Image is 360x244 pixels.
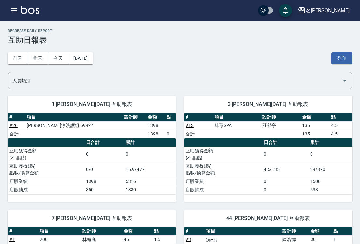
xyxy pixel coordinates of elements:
table: a dense table [184,138,352,194]
td: 45 [122,235,152,244]
td: 4.5/135 [262,162,309,177]
th: 金額 [122,227,152,236]
a: #13 [186,123,194,128]
th: 金額 [309,227,332,236]
table: a dense table [8,113,176,138]
a: #3 [186,237,191,242]
td: 互助獲得金額 (不含點) [8,147,84,162]
td: 135 [300,121,329,130]
th: # [184,113,213,122]
td: 30 [309,235,332,244]
td: 0 [309,147,352,162]
button: Open [339,75,350,86]
h2: Decrease Daily Report [8,29,352,33]
td: 350 [84,186,124,194]
td: 互助獲得(點) 點數/換算金額 [184,162,262,177]
img: Logo [21,6,39,14]
button: 今天 [48,52,68,64]
th: 金額 [300,113,329,122]
td: 0 [262,186,309,194]
td: 0/0 [84,162,124,177]
td: 0 [165,130,176,138]
td: 合計 [8,130,25,138]
input: 人員名稱 [11,75,339,86]
table: a dense table [184,113,352,138]
td: 0 [84,147,124,162]
button: 前天 [8,52,28,64]
td: 1500 [309,177,352,186]
td: [PERSON_NAME]涼洗護組 699x2 [25,121,122,130]
span: 3 [PERSON_NAME][DATE] 互助報表 [192,101,344,108]
table: a dense table [8,138,176,194]
th: 設計師 [281,227,309,236]
td: 0 [124,147,176,162]
th: 點 [332,227,352,236]
th: # [8,113,25,122]
td: 29/870 [309,162,352,177]
th: 點 [329,113,352,122]
td: 1330 [124,186,176,194]
th: # [8,227,38,236]
th: 設計師 [122,113,146,122]
button: save [279,4,292,17]
button: 列印 [331,52,352,64]
td: 4.5 [329,121,352,130]
td: 135 [300,130,329,138]
td: 店販抽成 [8,186,84,194]
th: 金額 [146,113,165,122]
td: 1398 [146,121,165,130]
td: 1398 [84,177,124,186]
td: 5316 [124,177,176,186]
th: # [184,227,204,236]
span: 7 [PERSON_NAME][DATE] 互助報表 [16,215,168,222]
span: 44 [PERSON_NAME][DATE] 互助報表 [192,215,344,222]
th: 點 [165,113,176,122]
td: 15.9/477 [124,162,176,177]
th: 日合計 [262,138,309,147]
td: 互助獲得金額 (不含點) [184,147,262,162]
td: 1.5 [152,235,176,244]
td: 店販業績 [8,177,84,186]
button: 昨天 [28,52,48,64]
button: [DATE] [68,52,93,64]
td: 200 [38,235,81,244]
td: 排毒SPA [213,121,261,130]
th: 項目 [204,227,281,236]
td: 538 [309,186,352,194]
td: 林靖庭 [81,235,122,244]
th: 日合計 [84,138,124,147]
th: 點 [152,227,176,236]
th: 設計師 [261,113,300,122]
button: 名[PERSON_NAME] [295,4,352,17]
td: 洗+剪 [204,235,281,244]
td: 1 [332,235,352,244]
td: 互助獲得(點) 點數/換算金額 [8,162,84,177]
th: 累計 [124,138,176,147]
td: 莊郁亭 [261,121,300,130]
a: #26 [9,123,18,128]
td: 陳浩德 [281,235,309,244]
td: 1398 [146,130,165,138]
th: 項目 [25,113,122,122]
td: 店販抽成 [184,186,262,194]
td: 合計 [184,130,213,138]
h3: 互助日報表 [8,35,352,45]
th: 設計師 [81,227,122,236]
td: 0 [262,147,309,162]
span: 1 [PERSON_NAME][DATE] 互助報表 [16,101,168,108]
a: #1 [9,237,15,242]
th: 累計 [309,138,352,147]
td: 4.5 [329,130,352,138]
div: 名[PERSON_NAME] [306,6,350,15]
th: 項目 [213,113,261,122]
th: 項目 [38,227,81,236]
td: 店販業績 [184,177,262,186]
td: 0 [262,177,309,186]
